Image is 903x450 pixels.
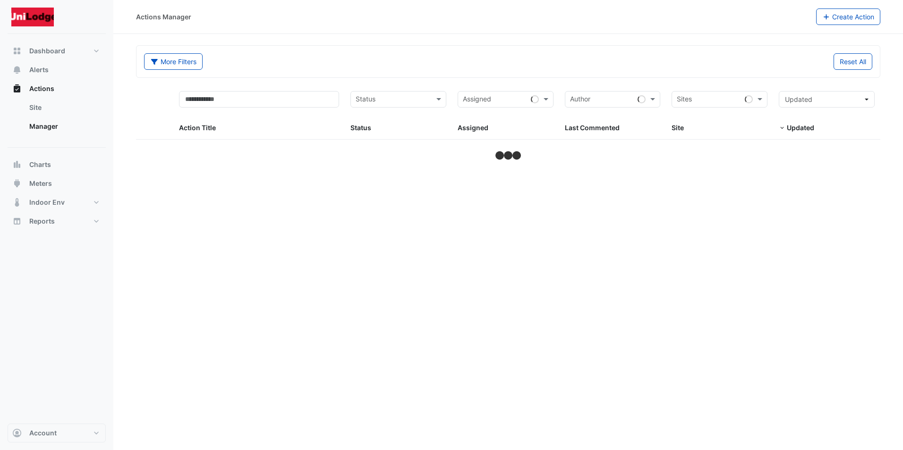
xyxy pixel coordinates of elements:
button: Updated [779,91,875,108]
span: Reports [29,217,55,226]
button: Charts [8,155,106,174]
span: Charts [29,160,51,169]
app-icon: Charts [12,160,22,169]
button: Alerts [8,60,106,79]
span: Updated [787,124,814,132]
app-icon: Actions [12,84,22,93]
button: Meters [8,174,106,193]
span: Assigned [458,124,488,132]
span: Alerts [29,65,49,75]
span: Dashboard [29,46,65,56]
button: More Filters [144,53,203,70]
span: Updated [785,95,812,103]
app-icon: Alerts [12,65,22,75]
button: Create Action [816,8,881,25]
span: Indoor Env [29,198,65,207]
button: Dashboard [8,42,106,60]
button: Reports [8,212,106,231]
span: Actions [29,84,54,93]
app-icon: Dashboard [12,46,22,56]
img: Company Logo [11,8,54,26]
a: Site [22,98,106,117]
button: Indoor Env [8,193,106,212]
a: Manager [22,117,106,136]
span: Status [350,124,371,132]
button: Account [8,424,106,442]
span: Last Commented [565,124,620,132]
span: Site [672,124,684,132]
div: Actions [8,98,106,140]
button: Actions [8,79,106,98]
app-icon: Indoor Env [12,198,22,207]
app-icon: Reports [12,217,22,226]
div: Actions Manager [136,12,191,22]
span: Action Title [179,124,216,132]
app-icon: Meters [12,179,22,188]
span: Account [29,428,57,438]
button: Reset All [834,53,872,70]
span: Meters [29,179,52,188]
